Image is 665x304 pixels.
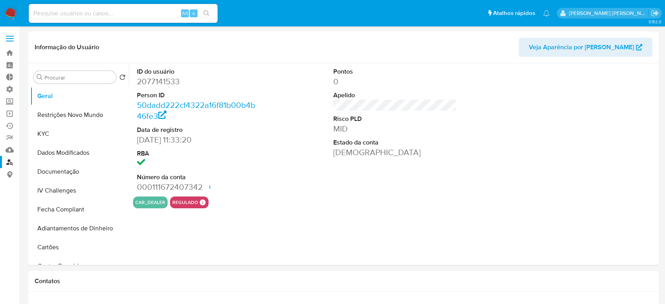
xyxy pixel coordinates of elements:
button: search-icon [198,8,214,19]
button: Restrições Novo Mundo [30,106,129,124]
dd: 0 [333,76,456,87]
dt: Pontos [333,67,456,76]
a: 50dadd222cf4322a16f81b00b4b46fe3 [137,99,255,122]
button: Contas Bancárias [30,257,129,276]
button: Fecha Compliant [30,200,129,219]
dt: Apelido [333,91,456,100]
button: Documentação [30,162,129,181]
dt: Person ID [137,91,260,100]
dd: MID [333,123,456,134]
span: s [192,9,195,17]
dt: ID do usuário [137,67,260,76]
h1: Contatos [35,277,652,285]
dd: 2077141533 [137,76,260,87]
dt: Número da conta [137,173,260,182]
a: Sair [651,9,659,17]
dd: 000111672407342 [137,182,260,193]
span: Atalhos rápidos [493,9,535,17]
h1: Informação do Usuário [35,43,99,51]
span: Alt [182,9,188,17]
button: Dados Modificados [30,143,129,162]
button: Geral [30,87,129,106]
dt: Risco PLD [333,115,456,123]
button: regulado [172,201,198,204]
span: Veja Aparência por [PERSON_NAME] [529,38,634,57]
button: Retornar ao pedido padrão [119,74,126,83]
button: Adiantamentos de Dinheiro [30,219,129,238]
button: Cartões [30,238,129,257]
dt: Estado da conta [333,138,456,147]
button: Procurar [37,74,43,80]
button: car_dealer [135,201,165,204]
input: Procurar [44,74,113,81]
input: Pesquise usuários ou casos... [29,8,218,19]
p: sabrina.lima@mercadopago.com.br [569,9,648,17]
button: IV Challenges [30,181,129,200]
button: KYC [30,124,129,143]
dt: Data de registro [137,126,260,134]
button: Veja Aparência por [PERSON_NAME] [519,38,652,57]
dt: RBA [137,149,260,158]
a: Notificações [543,10,550,17]
dd: [DATE] 11:33:20 [137,134,260,145]
dd: [DEMOGRAPHIC_DATA] [333,147,456,158]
